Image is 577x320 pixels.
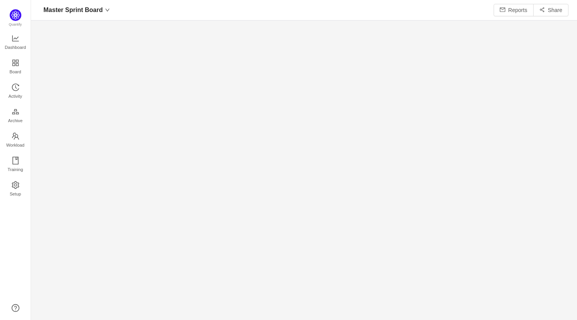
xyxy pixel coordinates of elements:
span: Training [7,162,23,177]
a: Dashboard [12,35,19,50]
span: Quantify [9,22,22,26]
i: icon: team [12,132,19,140]
img: Quantify [10,9,21,21]
span: Setup [10,186,21,202]
i: icon: gold [12,108,19,116]
i: icon: book [12,157,19,164]
a: Activity [12,84,19,99]
a: Training [12,157,19,173]
i: icon: down [105,8,110,12]
a: Setup [12,182,19,197]
button: icon: mailReports [494,4,534,16]
span: Archive [8,113,22,128]
i: icon: setting [12,181,19,189]
i: icon: appstore [12,59,19,67]
a: icon: question-circle [12,304,19,312]
span: Workload [6,137,24,153]
button: icon: share-altShare [533,4,568,16]
i: icon: history [12,83,19,91]
a: Archive [12,108,19,124]
span: Master Sprint Board [43,4,103,16]
a: Workload [12,133,19,148]
span: Dashboard [5,40,26,55]
span: Activity [9,88,22,104]
a: Board [12,59,19,75]
span: Board [10,64,21,80]
i: icon: line-chart [12,35,19,42]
